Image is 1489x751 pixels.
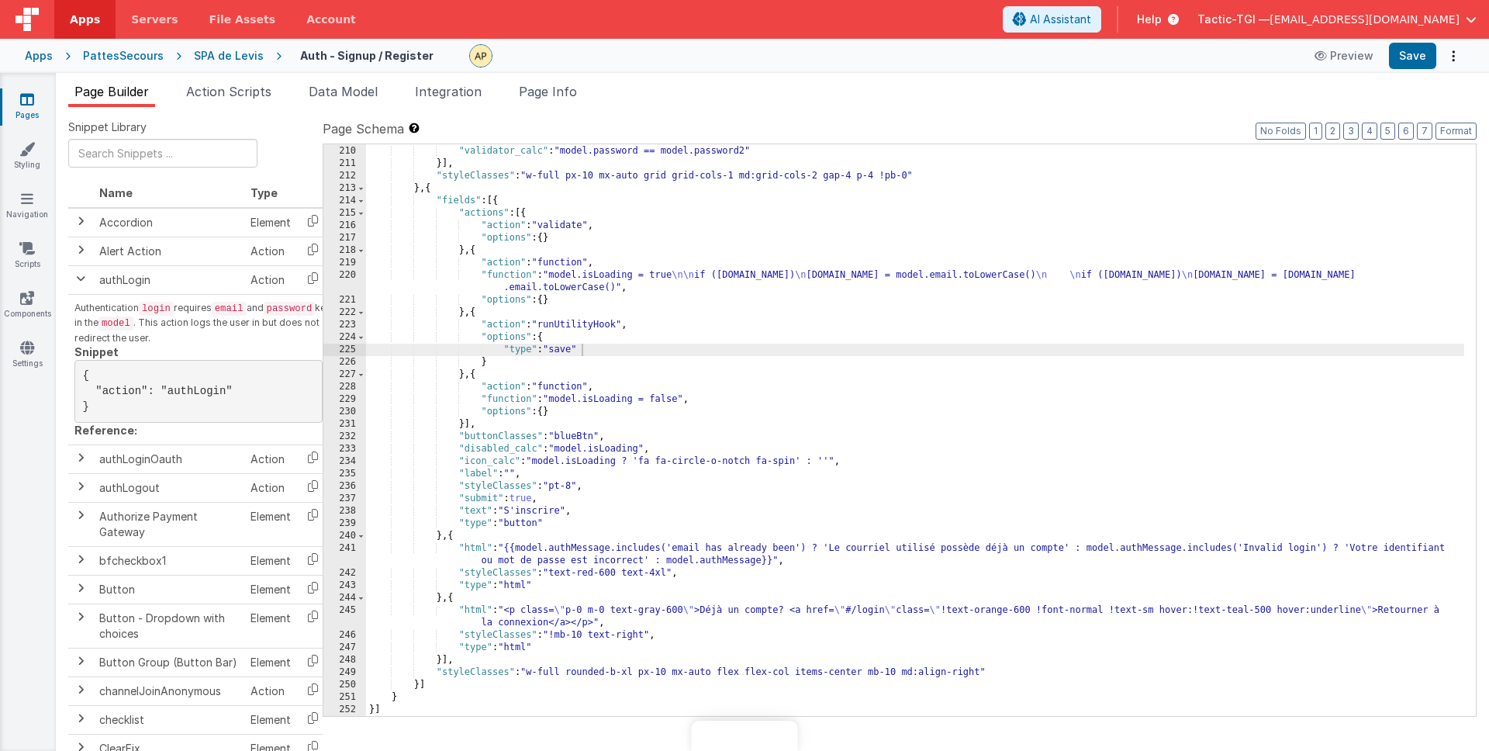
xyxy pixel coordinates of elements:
div: 226 [323,356,366,369]
pre: { "action": "authLogin" } [74,360,323,423]
div: 228 [323,381,366,393]
td: Alert Action [93,237,244,265]
div: 213 [323,182,366,195]
button: 6 [1398,123,1414,140]
button: 4 [1362,123,1377,140]
div: 214 [323,195,366,207]
button: 2 [1325,123,1340,140]
div: 216 [323,220,366,232]
div: 218 [323,244,366,257]
td: checklist [93,706,244,735]
td: Element [244,706,297,735]
td: Accordion [93,208,244,237]
div: 251 [323,691,366,704]
button: Format [1435,123,1477,140]
button: Options [1442,45,1464,67]
div: Apps [25,48,53,64]
div: 239 [323,517,366,530]
td: authLogout [93,474,244,503]
span: Action Scripts [186,84,271,99]
button: AI Assistant [1003,6,1101,33]
h4: Auth - Signup / Register [300,50,434,61]
div: 220 [323,269,366,294]
code: email [212,302,247,316]
div: 229 [323,393,366,406]
td: Action [244,445,297,474]
span: Page Info [519,84,577,99]
div: 219 [323,257,366,269]
span: Integration [415,84,482,99]
td: Action [244,265,297,294]
td: bfcheckbox1 [93,547,244,576]
td: channelJoinAnonymous [93,677,244,706]
div: 233 [323,443,366,455]
td: Button [93,576,244,604]
div: 227 [323,369,366,381]
div: 221 [323,294,366,306]
code: password [264,302,316,316]
div: 222 [323,306,366,319]
div: 237 [323,493,366,505]
code: model [98,317,133,331]
span: Page Schema [323,119,404,138]
span: Servers [131,12,178,27]
div: 225 [323,344,366,356]
span: Name [99,186,133,199]
td: Action [244,237,297,265]
td: authLoginOauth [93,445,244,474]
strong: Snippet [74,345,119,358]
div: SPA de Levis [194,48,264,64]
td: authLogin [93,265,244,294]
div: 224 [323,331,366,344]
div: 223 [323,319,366,331]
td: Element [244,208,297,237]
div: 236 [323,480,366,493]
button: No Folds [1256,123,1306,140]
div: 211 [323,157,366,170]
td: Element [244,604,297,649]
span: Help [1137,12,1162,27]
div: 217 [323,232,366,244]
td: Element [244,576,297,604]
td: Element [244,649,297,677]
div: 247 [323,642,366,654]
button: 1 [1309,123,1322,140]
div: 245 [323,604,366,629]
button: 5 [1380,123,1395,140]
td: Authorize Payment Gateway [93,503,244,547]
button: Save [1389,43,1436,69]
span: Apps [70,12,100,27]
div: 249 [323,666,366,679]
span: Tactic-TGI — [1197,12,1270,27]
td: Button - Dropdown with choices [93,604,244,649]
div: 215 [323,207,366,220]
div: 235 [323,468,366,480]
td: Action [244,677,297,706]
button: 7 [1417,123,1432,140]
span: Type [250,186,278,199]
button: Tactic-TGI — [EMAIL_ADDRESS][DOMAIN_NAME] [1197,12,1477,27]
span: [EMAIL_ADDRESS][DOMAIN_NAME] [1270,12,1460,27]
div: 238 [323,505,366,517]
input: Search Snippets ... [68,139,257,168]
td: Button Group (Button Bar) [93,649,244,677]
code: login [139,302,174,316]
td: Action [244,474,297,503]
div: 210 [323,145,366,157]
img: c78abd8586fb0502950fd3f28e86ae42 [470,45,492,67]
span: File Assets [209,12,276,27]
div: 246 [323,629,366,642]
div: 241 [323,542,366,567]
span: AI Assistant [1030,12,1091,27]
td: Element [244,503,297,547]
div: 234 [323,455,366,468]
strong: Reference: [74,424,137,437]
button: Preview [1305,43,1383,68]
div: PattesSecours [83,48,164,64]
span: Data Model [309,84,378,99]
td: Element [244,547,297,576]
div: 250 [323,679,366,691]
div: 231 [323,418,366,431]
div: 244 [323,592,366,604]
button: 3 [1343,123,1359,140]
